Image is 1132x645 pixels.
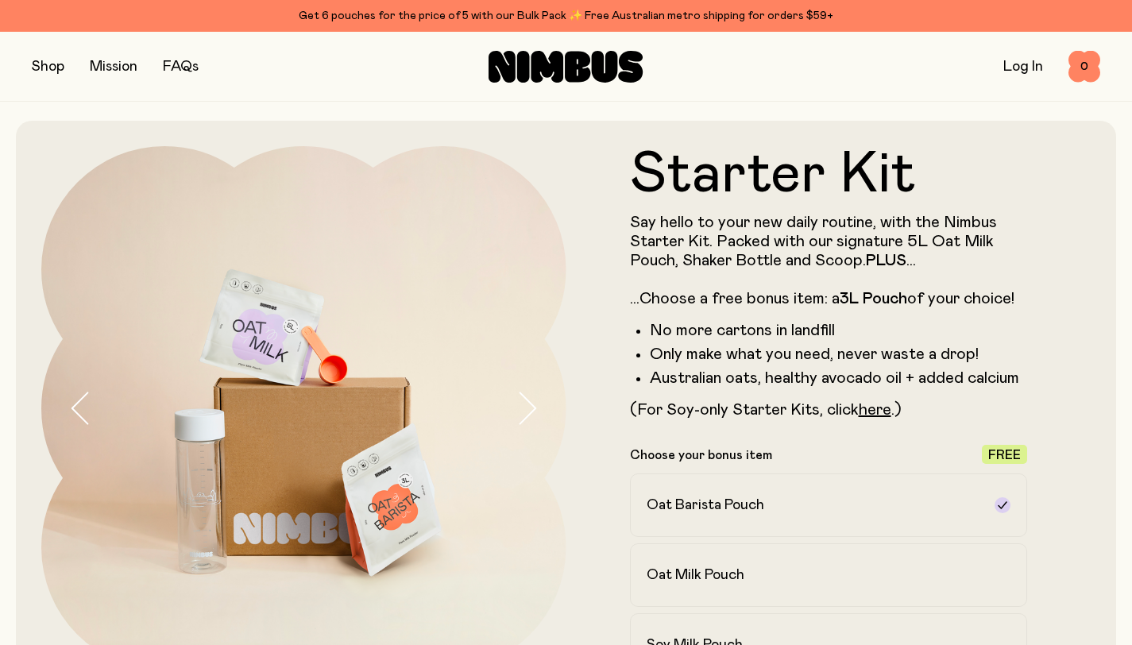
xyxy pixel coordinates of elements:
li: Australian oats, healthy avocado oil + added calcium [650,369,1028,388]
a: FAQs [163,60,199,74]
span: Free [988,449,1021,462]
strong: Pouch [863,291,907,307]
li: No more cartons in landfill [650,321,1028,340]
h1: Starter Kit [630,146,1028,203]
h2: Oat Milk Pouch [647,566,744,585]
div: Get 6 pouches for the price of 5 with our Bulk Pack ✨ Free Australian metro shipping for orders $59+ [32,6,1100,25]
a: Mission [90,60,137,74]
strong: 3L [840,291,859,307]
a: here [859,402,891,418]
button: 0 [1068,51,1100,83]
p: Choose your bonus item [630,447,772,463]
p: (For Soy-only Starter Kits, click .) [630,400,1028,419]
a: Log In [1003,60,1043,74]
li: Only make what you need, never waste a drop! [650,345,1028,364]
strong: PLUS [866,253,906,268]
p: Say hello to your new daily routine, with the Nimbus Starter Kit. Packed with our signature 5L Oa... [630,213,1028,308]
h2: Oat Barista Pouch [647,496,764,515]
